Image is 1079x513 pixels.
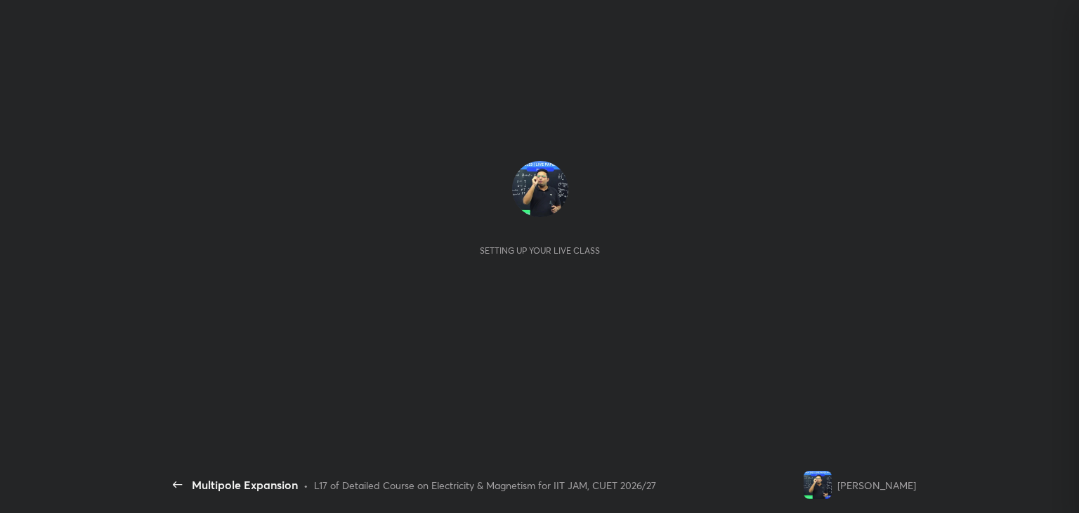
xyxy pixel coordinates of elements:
[512,161,568,217] img: d89acffa0b7b45d28d6908ca2ce42307.jpg
[480,245,600,256] div: Setting up your live class
[303,478,308,493] div: •
[804,471,832,499] img: d89acffa0b7b45d28d6908ca2ce42307.jpg
[192,476,298,493] div: Multipole Expansion
[837,478,916,493] div: [PERSON_NAME]
[314,478,656,493] div: L17 of Detailed Course on Electricity & Magnetism for IIT JAM, CUET 2026/27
